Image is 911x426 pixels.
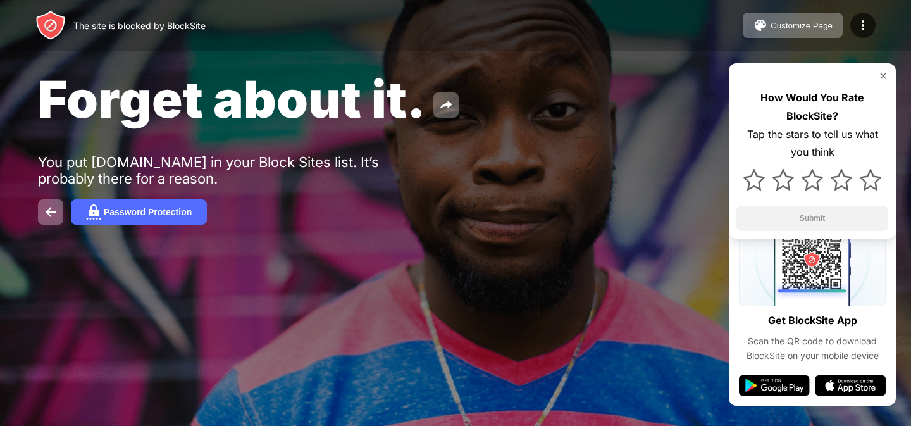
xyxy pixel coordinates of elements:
img: rate-us-close.svg [878,71,888,81]
div: The site is blocked by BlockSite [73,20,206,31]
img: star.svg [772,169,794,191]
button: Password Protection [71,199,207,225]
div: Customize Page [771,21,833,30]
img: star.svg [860,169,881,191]
div: Tap the stars to tell us what you think [736,125,888,162]
img: password.svg [86,204,101,220]
button: Submit [736,206,888,231]
div: How Would You Rate BlockSite? [736,89,888,125]
img: menu-icon.svg [855,18,871,33]
img: google-play.svg [739,375,810,396]
img: app-store.svg [815,375,886,396]
button: Customize Page [743,13,843,38]
img: pallet.svg [753,18,768,33]
img: star.svg [743,169,765,191]
img: star.svg [802,169,823,191]
img: star.svg [831,169,852,191]
span: Forget about it. [38,68,426,130]
div: Get BlockSite App [768,311,857,330]
img: share.svg [438,97,454,113]
div: Scan the QR code to download BlockSite on your mobile device [739,334,886,363]
img: back.svg [43,204,58,220]
div: You put [DOMAIN_NAME] in your Block Sites list. It’s probably there for a reason. [38,154,429,187]
div: Password Protection [104,207,192,217]
img: header-logo.svg [35,10,66,41]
